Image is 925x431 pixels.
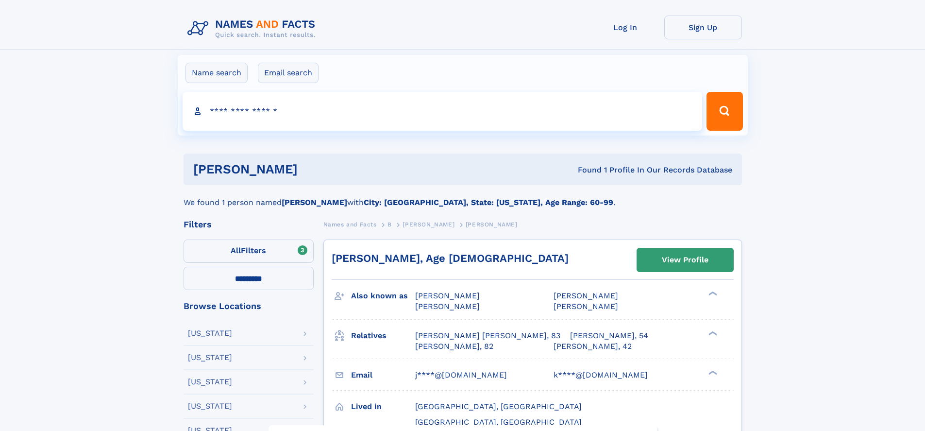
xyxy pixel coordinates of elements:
[466,221,518,228] span: [PERSON_NAME]
[184,302,314,310] div: Browse Locations
[664,16,742,39] a: Sign Up
[706,291,718,297] div: ❯
[403,221,454,228] span: [PERSON_NAME]
[403,218,454,230] a: [PERSON_NAME]
[184,16,323,42] img: Logo Names and Facts
[415,402,582,411] span: [GEOGRAPHIC_DATA], [GEOGRAPHIC_DATA]
[570,330,648,341] a: [PERSON_NAME], 54
[587,16,664,39] a: Log In
[637,248,733,272] a: View Profile
[351,288,415,304] h3: Also known as
[364,198,613,207] b: City: [GEOGRAPHIC_DATA], State: [US_STATE], Age Range: 60-99
[231,246,241,255] span: All
[415,291,480,300] span: [PERSON_NAME]
[706,92,742,131] button: Search Button
[188,329,232,337] div: [US_STATE]
[184,240,314,263] label: Filters
[258,63,319,83] label: Email search
[415,417,582,427] span: [GEOGRAPHIC_DATA], [GEOGRAPHIC_DATA]
[437,165,732,175] div: Found 1 Profile In Our Records Database
[554,291,618,300] span: [PERSON_NAME]
[387,221,392,228] span: B
[188,378,232,386] div: [US_STATE]
[188,402,232,410] div: [US_STATE]
[193,163,438,175] h1: [PERSON_NAME]
[554,341,632,352] a: [PERSON_NAME], 42
[415,330,560,341] a: [PERSON_NAME] [PERSON_NAME], 83
[323,218,377,230] a: Names and Facts
[387,218,392,230] a: B
[351,328,415,344] h3: Relatives
[188,354,232,362] div: [US_STATE]
[554,302,618,311] span: [PERSON_NAME]
[706,369,718,376] div: ❯
[706,330,718,336] div: ❯
[351,367,415,383] h3: Email
[183,92,703,131] input: search input
[415,302,480,311] span: [PERSON_NAME]
[184,185,742,208] div: We found 1 person named with .
[662,249,708,271] div: View Profile
[415,341,493,352] a: [PERSON_NAME], 82
[282,198,347,207] b: [PERSON_NAME]
[185,63,248,83] label: Name search
[332,252,569,264] a: [PERSON_NAME], Age [DEMOGRAPHIC_DATA]
[351,398,415,415] h3: Lived in
[184,220,314,229] div: Filters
